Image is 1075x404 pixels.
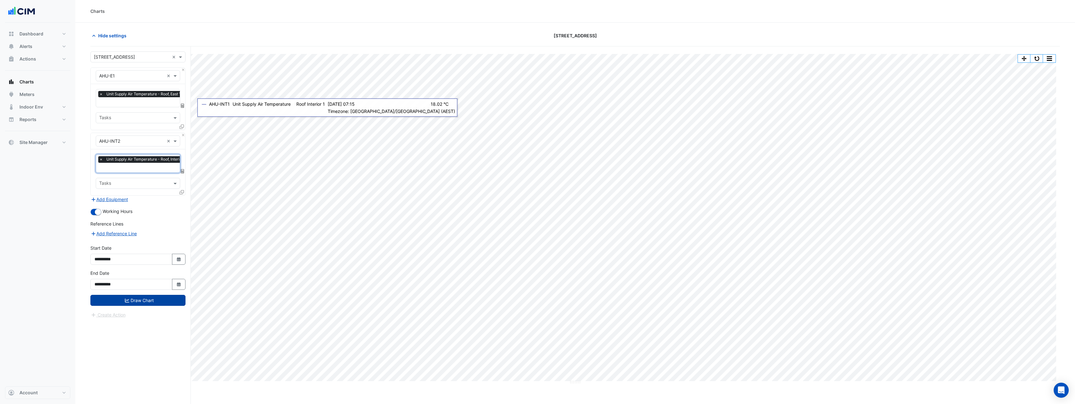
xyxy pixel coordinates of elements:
button: Add Reference Line [90,230,137,237]
button: Alerts [5,40,70,53]
button: Pan [1018,55,1030,62]
span: Clone Favourites and Tasks from this Equipment to other Equipment [180,189,184,195]
button: More Options [1043,55,1056,62]
div: Tasks [98,180,111,188]
span: Working Hours [103,209,132,214]
span: Meters [19,91,35,98]
button: Account [5,386,70,399]
img: Company Logo [8,5,36,18]
span: Clear [167,72,172,79]
span: Choose Function [180,103,185,108]
span: Actions [19,56,36,62]
div: Charts [90,8,105,14]
span: Dashboard [19,31,43,37]
app-icon: Reports [8,116,14,123]
button: Close [181,133,185,137]
span: Account [19,390,38,396]
button: Charts [5,76,70,88]
button: Site Manager [5,136,70,149]
span: Hide settings [98,32,126,39]
span: Clear [172,54,177,60]
app-icon: Site Manager [8,139,14,146]
span: Choose Function [180,168,185,174]
span: Clone Favourites and Tasks from this Equipment to other Equipment [180,124,184,129]
span: Indoor Env [19,104,43,110]
app-icon: Charts [8,79,14,85]
app-icon: Actions [8,56,14,62]
app-icon: Indoor Env [8,104,14,110]
button: Actions [5,53,70,65]
app-escalated-ticket-create-button: Please draw the charts first [90,311,126,317]
span: Alerts [19,43,32,50]
span: [STREET_ADDRESS] [554,32,597,39]
app-icon: Meters [8,91,14,98]
fa-icon: Select Date [176,257,182,262]
button: Reports [5,113,70,126]
span: Unit Supply Air Temperature - Roof, East 1 [105,91,182,97]
button: Meters [5,88,70,101]
button: Dashboard [5,28,70,40]
app-icon: Dashboard [8,31,14,37]
button: Reset [1030,55,1043,62]
span: Unit Supply Air Temperature - Roof, Interior 2 [105,156,188,162]
div: Tasks [98,114,111,122]
button: Hide settings [90,30,131,41]
button: Indoor Env [5,101,70,113]
span: Clear [167,138,172,144]
span: Charts [19,79,34,85]
span: Reports [19,116,36,123]
label: End Date [90,270,109,276]
label: Reference Lines [90,221,123,227]
span: × [98,156,104,162]
label: Start Date [90,245,111,251]
span: Site Manager [19,139,48,146]
div: Open Intercom Messenger [1054,383,1069,398]
button: Add Equipment [90,196,128,203]
span: × [98,91,104,97]
button: Close [181,68,185,72]
button: Draw Chart [90,295,185,306]
fa-icon: Select Date [176,282,182,287]
app-icon: Alerts [8,43,14,50]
